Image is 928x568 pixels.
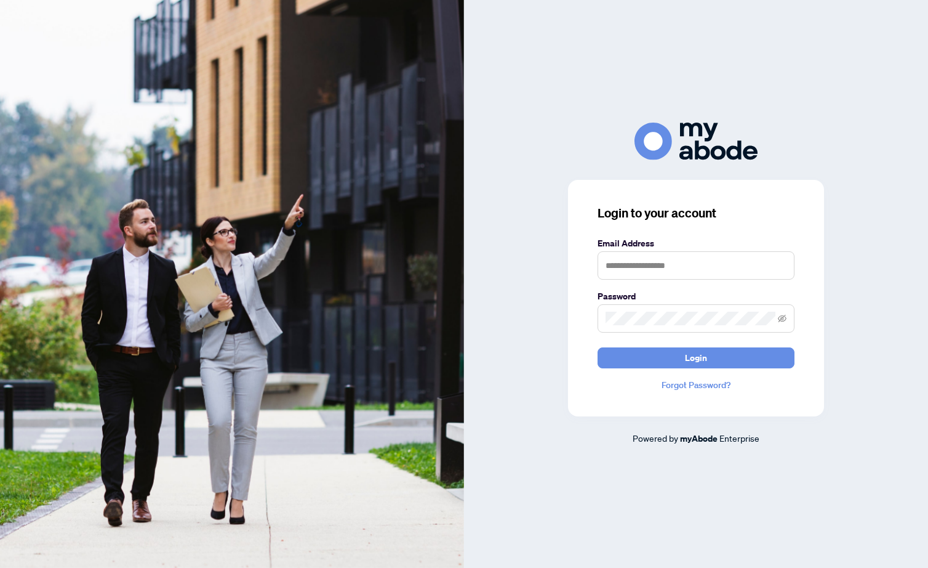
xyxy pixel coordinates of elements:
[680,432,718,445] a: myAbode
[633,432,678,444] span: Powered by
[719,432,759,444] span: Enterprise
[598,205,794,222] h3: Login to your account
[634,123,758,160] img: ma-logo
[598,290,794,303] label: Password
[598,237,794,250] label: Email Address
[685,348,707,368] span: Login
[778,314,786,323] span: eye-invisible
[598,347,794,368] button: Login
[598,378,794,392] a: Forgot Password?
